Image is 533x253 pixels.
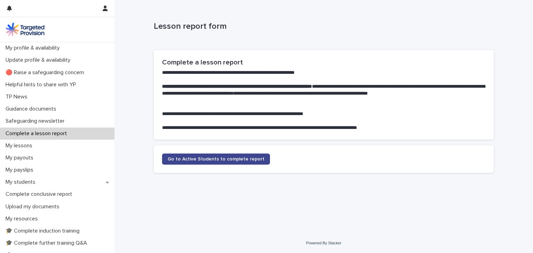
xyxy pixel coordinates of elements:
[3,191,78,198] p: Complete conclusive report
[3,57,76,63] p: Update profile & availability
[3,106,62,112] p: Guidance documents
[6,23,44,36] img: M5nRWzHhSzIhMunXDL62
[3,142,38,149] p: My lessons
[3,118,70,124] p: Safeguarding newsletter
[3,240,93,246] p: 🎓 Complete further training Q&A
[3,94,33,100] p: TP News
[154,21,491,32] p: Lesson report form
[306,241,341,245] a: Powered By Stacker
[162,154,270,165] a: Go to Active Students to complete report
[3,81,82,88] p: Helpful hints to share with YP
[3,155,39,161] p: My payouts
[3,130,73,137] p: Complete a lesson report
[3,179,41,185] p: My students
[3,216,43,222] p: My resources
[3,45,65,51] p: My profile & availability
[168,157,264,162] span: Go to Active Students to complete report
[3,69,90,76] p: 🔴 Raise a safeguarding concern
[162,58,485,67] h2: Complete a lesson report
[3,167,39,173] p: My payslips
[3,228,85,234] p: 🎓 Complete induction training
[3,203,65,210] p: Upload my documents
